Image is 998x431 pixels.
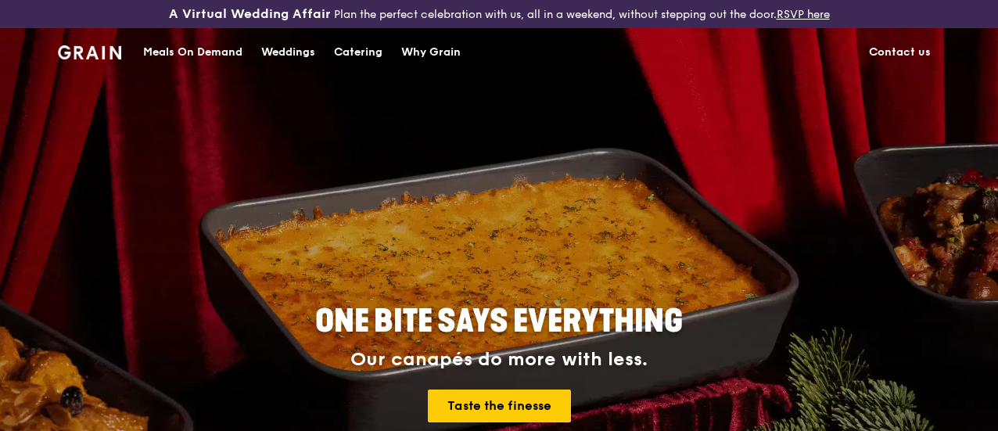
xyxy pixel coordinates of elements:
div: Plan the perfect celebration with us, all in a weekend, without stepping out the door. [167,6,832,22]
a: Catering [325,29,392,76]
a: Contact us [860,29,940,76]
div: Our canapés do more with less. [217,349,781,371]
a: Weddings [252,29,325,76]
a: Why Grain [392,29,470,76]
div: Catering [334,29,382,76]
a: Taste the finesse [428,390,571,422]
div: Why Grain [401,29,461,76]
div: Weddings [261,29,315,76]
a: GrainGrain [58,27,121,74]
a: RSVP here [777,8,830,21]
div: Meals On Demand [143,29,242,76]
img: Grain [58,45,121,59]
h3: A Virtual Wedding Affair [169,6,331,22]
span: ONE BITE SAYS EVERYTHING [315,303,683,340]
